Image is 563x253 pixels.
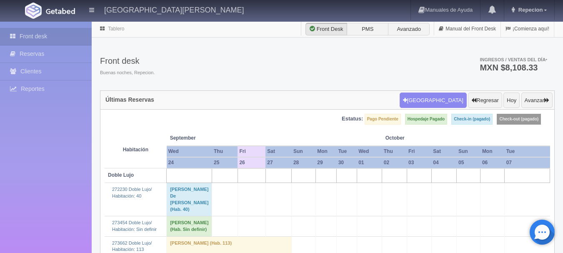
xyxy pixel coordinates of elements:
th: Mon [480,146,505,157]
th: 06 [480,157,505,168]
h3: Front desk [100,56,155,65]
b: Doble Lujo [108,172,134,178]
th: Sat [265,146,292,157]
th: 26 [238,157,265,168]
th: 30 [337,157,357,168]
button: [GEOGRAPHIC_DATA] [400,93,467,108]
th: 24 [167,157,212,168]
button: Regresar [468,93,502,108]
th: 05 [457,157,480,168]
h4: Últimas Reservas [105,97,154,103]
th: Mon [315,146,336,157]
th: Sun [457,146,480,157]
img: Getabed [25,3,42,19]
th: 04 [431,157,457,168]
th: 02 [382,157,407,168]
th: 07 [505,157,550,168]
th: Thu [382,146,407,157]
label: Check-in (pagado) [451,114,493,125]
a: 273454 Doble Lujo/Habitación: Sin definir [112,220,157,232]
a: 273662 Doble Lujo/Habitación: 113 [112,240,152,252]
label: Check-out (pagado) [497,114,541,125]
img: Getabed [46,8,75,14]
a: Tablero [108,26,124,32]
th: Thu [212,146,238,157]
a: Manual del Front Desk [434,21,500,37]
span: Repecion [516,7,543,13]
th: Fri [407,146,431,157]
label: Avanzado [388,23,430,35]
strong: Habitación [123,147,148,153]
label: Hospedaje Pagado [405,114,447,125]
span: Buenas noches, Repecion. [100,70,155,76]
label: PMS [347,23,388,35]
th: Sat [431,146,457,157]
th: 01 [357,157,382,168]
span: September [170,135,235,142]
td: [PERSON_NAME] De [PERSON_NAME] (Hab. 40) [167,183,212,216]
span: October [385,135,428,142]
th: 29 [315,157,336,168]
label: Estatus: [342,115,363,123]
button: Avanzar [521,93,553,108]
th: Sun [292,146,315,157]
a: ¡Comienza aquí! [501,21,554,37]
label: Pago Pendiente [365,114,401,125]
h3: MXN $8,108.33 [480,63,547,72]
label: Front Desk [305,23,347,35]
span: Ingresos / Ventas del día [480,57,547,62]
td: [PERSON_NAME] (Hab. Sin definir) [167,216,212,236]
th: 28 [292,157,315,168]
a: 272230 Doble Lujo/Habitación: 40 [112,187,152,198]
th: 25 [212,157,238,168]
h4: [GEOGRAPHIC_DATA][PERSON_NAME] [104,4,244,15]
th: Tue [505,146,550,157]
th: Wed [167,146,212,157]
th: 03 [407,157,431,168]
th: 27 [265,157,292,168]
th: Fri [238,146,265,157]
button: Hoy [503,93,520,108]
th: Tue [337,146,357,157]
th: Wed [357,146,382,157]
